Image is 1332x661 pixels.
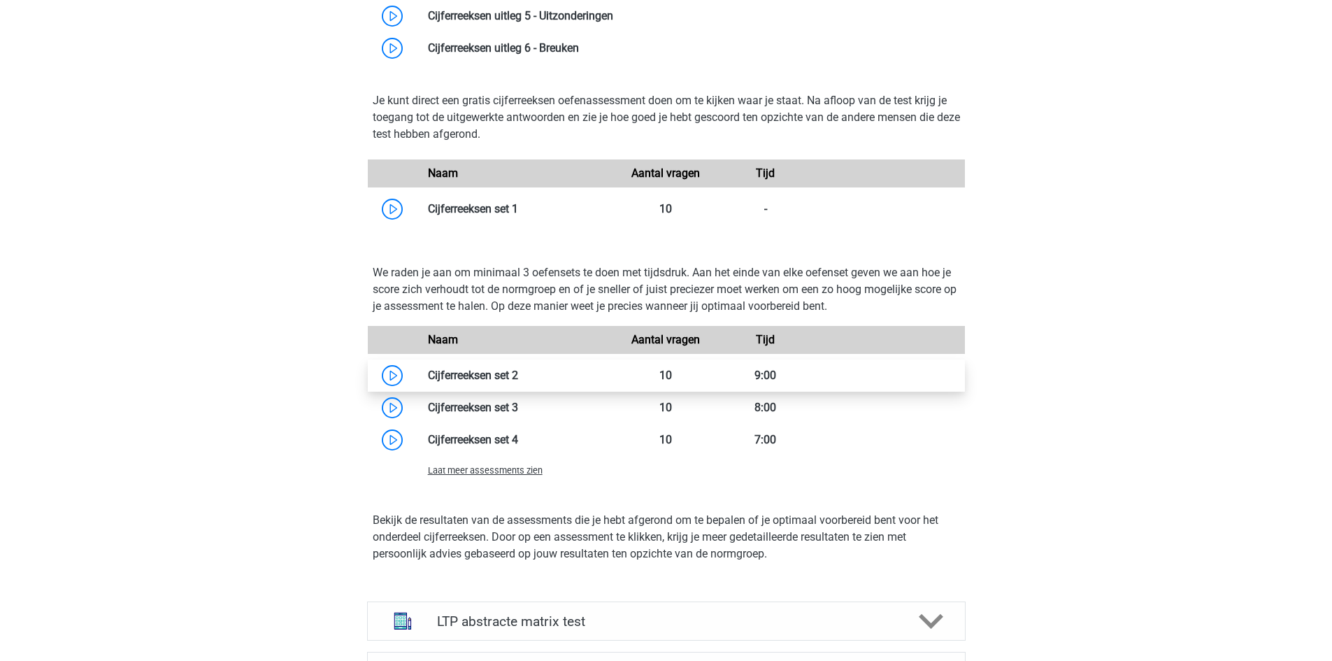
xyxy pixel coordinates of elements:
[417,8,965,24] div: Cijferreeksen uitleg 5 - Uitzonderingen
[428,465,543,476] span: Laat meer assessments zien
[373,512,960,562] p: Bekijk de resultaten van de assessments die je hebt afgerond om te bepalen of je optimaal voorber...
[417,201,617,218] div: Cijferreeksen set 1
[417,432,617,448] div: Cijferreeksen set 4
[361,602,971,641] a: abstracte matrices LTP abstracte matrix test
[417,367,617,384] div: Cijferreeksen set 2
[373,264,960,315] p: We raden je aan om minimaal 3 oefensets te doen met tijdsdruk. Aan het einde van elke oefenset ge...
[417,332,617,348] div: Naam
[716,332,815,348] div: Tijd
[616,165,715,182] div: Aantal vragen
[385,603,421,639] img: abstracte matrices
[373,92,960,143] p: Je kunt direct een gratis cijferreeksen oefenassessment doen om te kijken waar je staat. Na afloo...
[437,613,895,630] h4: LTP abstracte matrix test
[716,165,815,182] div: Tijd
[616,332,715,348] div: Aantal vragen
[417,399,617,416] div: Cijferreeksen set 3
[417,40,965,57] div: Cijferreeksen uitleg 6 - Breuken
[417,165,617,182] div: Naam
